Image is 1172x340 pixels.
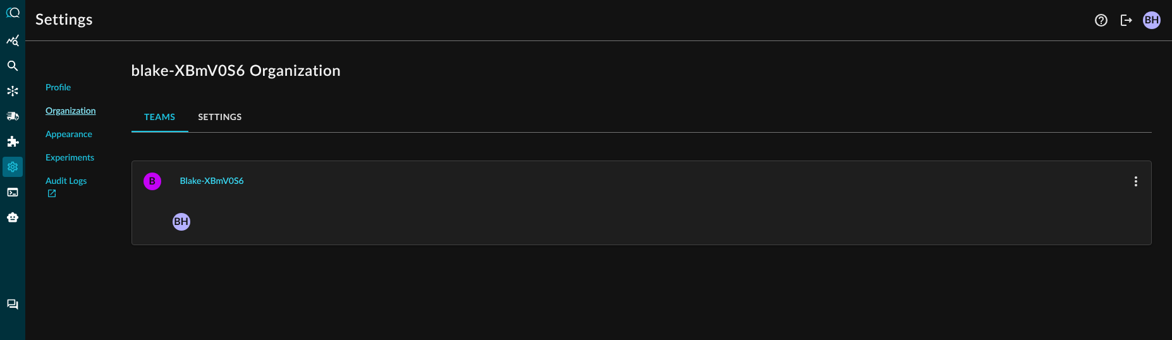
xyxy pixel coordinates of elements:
div: Federated Search [3,56,23,76]
button: Logout [1116,10,1137,30]
button: Settings [188,102,252,132]
span: Organization [46,105,96,118]
div: Chat [3,294,23,315]
button: Help [1091,10,1111,30]
span: Profile [46,82,71,95]
div: Pipelines [3,106,23,126]
div: BH [1143,11,1161,29]
h1: blake-XBmV0S6 Organization [131,61,1152,82]
span: Experiments [46,152,94,165]
div: Summary Insights [3,30,23,51]
div: Settings [3,157,23,177]
div: BH [173,213,190,231]
span: Appearance [46,128,92,142]
div: Addons [3,131,23,152]
span: Blake Harris [173,212,190,229]
button: blake-XBmV0S6 [173,171,252,191]
a: Audit Logs [46,175,96,202]
button: Teams [131,102,188,132]
div: Query Agent [3,207,23,228]
div: B [143,173,161,190]
div: FSQL [3,182,23,202]
h1: Settings [35,10,93,30]
div: Connectors [3,81,23,101]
